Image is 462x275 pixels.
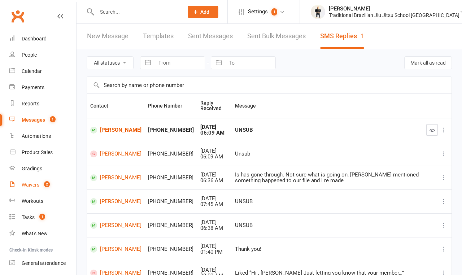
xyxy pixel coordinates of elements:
a: Sent Bulk Messages [247,24,306,49]
div: What's New [22,231,48,236]
div: General attendance [22,260,66,266]
th: Reply Received [197,94,232,118]
div: Reports [22,101,39,106]
span: Settings [248,4,268,20]
div: Unsub [235,151,420,157]
div: [DATE] [200,196,228,202]
a: Tasks 1 [9,209,76,226]
div: [DATE] [200,148,228,154]
a: Workouts [9,193,76,209]
div: Automations [22,133,51,139]
a: [PERSON_NAME] [90,246,141,253]
input: Search... [95,7,178,17]
div: UNSUB [235,222,420,228]
div: [DATE] [200,172,228,178]
th: Message [232,94,423,118]
a: Payments [9,79,76,96]
div: [PHONE_NUMBER] [148,198,194,205]
div: Is has gone through. Not sure what is going on, [PERSON_NAME] mentioned something happened to our... [235,172,420,184]
div: [DATE] [200,267,228,273]
div: 06:09 AM [200,130,228,136]
a: SMS Replies1 [320,24,364,49]
input: To [225,57,275,69]
a: Calendar [9,63,76,79]
a: Waivers 2 [9,177,76,193]
div: Gradings [22,166,42,171]
a: Templates [143,24,174,49]
div: [DATE] [200,243,228,249]
div: [PHONE_NUMBER] [148,222,194,228]
div: 07:45 AM [200,201,228,208]
span: Add [200,9,209,15]
div: [PHONE_NUMBER] [148,246,194,252]
span: 1 [39,214,45,220]
div: People [22,52,37,58]
a: Reports [9,96,76,112]
div: Dashboard [22,36,47,42]
a: [PERSON_NAME] [90,127,141,134]
button: Add [188,6,218,18]
input: Search by name or phone number [87,77,452,93]
span: 1 [50,116,56,122]
div: UNSUB [235,127,420,133]
a: [PERSON_NAME] [90,174,141,181]
div: Messages [22,117,45,123]
div: 06:38 AM [200,225,228,231]
a: Dashboard [9,31,76,47]
div: [PHONE_NUMBER] [148,151,194,157]
a: [PERSON_NAME] [90,150,141,157]
a: Product Sales [9,144,76,161]
a: [PERSON_NAME] [90,198,141,205]
div: [PHONE_NUMBER] [148,127,194,133]
input: From [154,57,205,69]
div: [DATE] [200,219,228,226]
div: 1 [361,32,364,40]
div: [PERSON_NAME] [329,5,459,12]
div: Traditional Brazilian Jiu Jitsu School [GEOGRAPHIC_DATA] [329,12,459,18]
div: Tasks [22,214,35,220]
div: UNSUB [235,198,420,205]
a: Gradings [9,161,76,177]
div: Thank you! [235,246,420,252]
a: Sent Messages [188,24,233,49]
a: People [9,47,76,63]
th: Phone Number [145,94,197,118]
a: Messages 1 [9,112,76,128]
span: 2 [44,181,50,187]
div: Waivers [22,182,39,188]
div: Calendar [22,68,42,74]
div: Payments [22,84,44,90]
div: 06:09 AM [200,154,228,160]
th: Contact [87,94,145,118]
div: 06:36 AM [200,178,228,184]
div: Product Sales [22,149,53,155]
div: 01:40 PM [200,249,228,255]
a: Automations [9,128,76,144]
button: Mark all as read [404,56,452,69]
a: General attendance kiosk mode [9,255,76,271]
span: 1 [271,8,277,16]
a: [PERSON_NAME] [90,222,141,229]
div: [DATE] [200,124,228,130]
div: Workouts [22,198,43,204]
a: Clubworx [9,7,27,25]
a: What's New [9,226,76,242]
div: [PHONE_NUMBER] [148,175,194,181]
a: New Message [87,24,128,49]
img: thumb_image1732515240.png [311,5,325,19]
